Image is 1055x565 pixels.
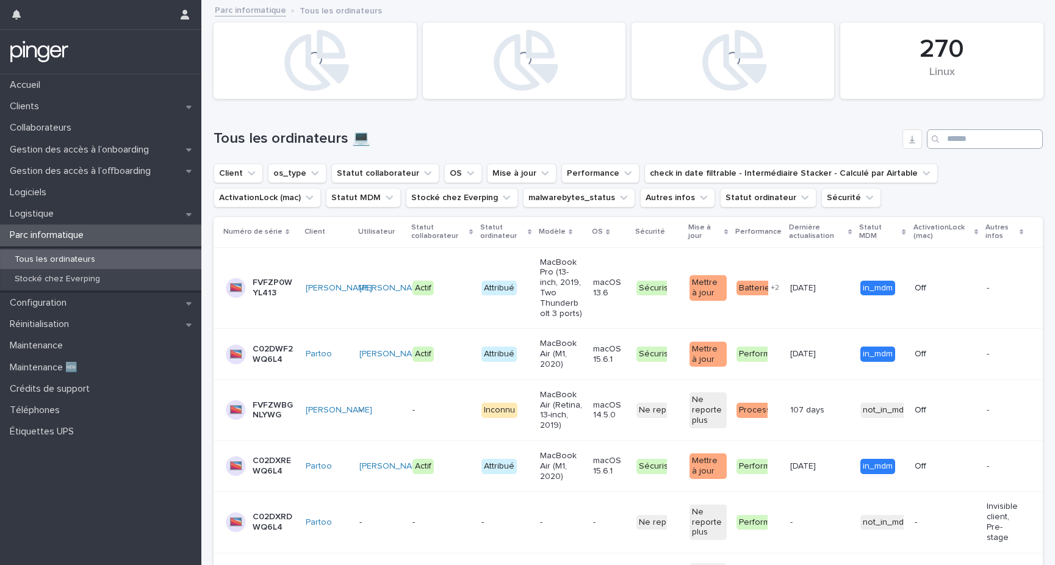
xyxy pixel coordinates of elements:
div: Performant [736,459,785,474]
p: Maintenance [5,340,73,351]
p: - [987,349,1023,359]
div: Actif [412,459,434,474]
p: Collaborateurs [5,122,81,134]
tr: FVFZP0WYL413[PERSON_NAME] [PERSON_NAME] ActifAttribuéMacBook Pro (13-inch, 2019, Two Thunderbolt ... [214,247,1043,329]
input: Search [927,129,1043,149]
a: Partoo [306,349,332,359]
p: Gestion des accès à l’onboarding [5,144,159,156]
p: - [593,517,626,528]
div: Sécurisé [636,347,676,362]
p: Autres infos [985,221,1017,243]
p: macOS 15.6.1 [593,344,626,365]
p: MacBook Air (M1, 2020) [540,451,583,481]
button: Statut ordinateur [720,188,816,207]
button: Client [214,164,263,183]
p: Off [915,405,958,416]
div: Performant [736,347,785,362]
p: Accueil [5,79,50,91]
a: [PERSON_NAME] [359,461,426,472]
button: Statut collaborateur [331,164,439,183]
p: Off [915,283,958,293]
p: Off [915,349,958,359]
button: OS [444,164,482,183]
img: mTgBEunGTSyRkCgitkcU [10,40,69,64]
div: Sécurisé [636,281,676,296]
p: [DATE] [790,281,818,293]
button: Mise à jour [487,164,556,183]
div: Linux [861,66,1023,92]
tr: C02DXRDWQ6L4Partoo -----Ne reporte plusNe reporte plusPerformant-- not_in_mdm-Invisible client, P... [214,492,1043,553]
div: Sécurisé [636,459,676,474]
p: macOS 14.5.0 [593,400,626,421]
div: Mettre à jour [690,453,727,479]
p: Statut MDM [859,221,899,243]
button: check in date filtrable - Intermédiaire Stacker - Calculé par Airtable [644,164,938,183]
p: C02DXRDWQ6L4 [253,512,296,533]
p: C02DWF2WQ6L4 [253,344,296,365]
p: Statut collaborateur [411,221,466,243]
a: [PERSON_NAME] [359,349,426,359]
p: - [412,405,456,416]
p: - [412,517,456,528]
p: Étiquettes UPS [5,426,84,437]
p: - [790,515,795,528]
div: Ne reporte plus [690,392,727,428]
div: Actif [412,281,434,296]
p: Réinitialisation [5,318,79,330]
div: Ne reporte plus [690,505,727,540]
div: not_in_mdm [860,403,913,418]
p: Sécurité [635,225,665,239]
p: Numéro de série [223,225,283,239]
p: OS [592,225,603,239]
p: Téléphones [5,405,70,416]
tr: C02DXREWQ6L4Partoo [PERSON_NAME] ActifAttribuéMacBook Air (M1, 2020)macOS 15.6.1SécuriséMettre à ... [214,441,1043,491]
p: - [359,517,403,528]
p: Invisible client, Pre-stage [987,502,1023,542]
p: Off [915,461,958,472]
button: os_type [268,164,326,183]
p: Performance [735,225,782,239]
div: Ne reporte plus [636,515,704,530]
div: in_mdm [860,459,895,474]
p: - [540,517,583,528]
a: Partoo [306,461,332,472]
p: Client [304,225,325,239]
button: ActivationLock (mac) [214,188,321,207]
p: 107 days [790,403,827,416]
p: Maintenance 🆕 [5,362,87,373]
a: Partoo [306,517,332,528]
a: [PERSON_NAME] [359,283,426,293]
p: Tous les ordinateurs [300,3,382,16]
p: Dernière actualisation [789,221,844,243]
p: - [987,461,1023,472]
p: - [987,283,1023,293]
p: macOS 13.6 [593,278,626,298]
div: in_mdm [860,347,895,362]
a: Parc informatique [215,2,286,16]
p: Utilisateur [358,225,395,239]
div: in_mdm [860,281,895,296]
p: Configuration [5,297,76,309]
button: Statut MDM [326,188,401,207]
p: Modèle [539,225,566,239]
button: malwarebytes_status [523,188,635,207]
span: + 2 [771,284,779,292]
div: Batterie [736,281,772,296]
p: Logistique [5,208,63,220]
p: Statut ordinateur [480,221,525,243]
div: Attribué [481,281,517,296]
div: Performant [736,515,785,530]
p: Crédits de support [5,383,99,395]
h1: Tous les ordinateurs 💻 [214,130,898,148]
tr: FVFZWBGNLYWG[PERSON_NAME] --InconnuMacBook Air (Retina, 13-inch, 2019)macOS 14.5.0Ne reporte plus... [214,380,1043,441]
tr: C02DWF2WQ6L4Partoo [PERSON_NAME] ActifAttribuéMacBook Air (M1, 2020)macOS 15.6.1SécuriséMettre à ... [214,329,1043,380]
div: Processeur [736,403,787,418]
p: Parc informatique [5,229,93,241]
p: - [987,405,1023,416]
button: Autres infos [640,188,715,207]
p: Tous les ordinateurs [5,254,105,265]
p: C02DXREWQ6L4 [253,456,296,477]
div: Attribué [481,347,517,362]
button: Performance [561,164,639,183]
